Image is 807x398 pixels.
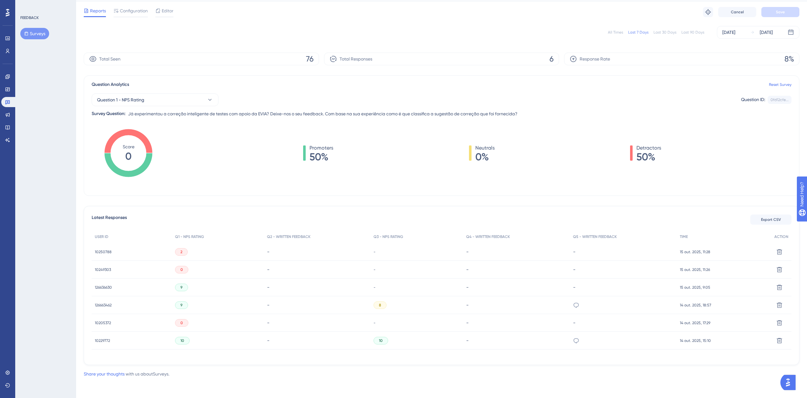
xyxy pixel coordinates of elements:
[84,371,125,376] a: Share your thoughts
[162,7,173,15] span: Editor
[123,144,134,149] tspan: Score
[95,267,111,272] span: 10249303
[573,266,674,273] div: -
[761,217,781,222] span: Export CSV
[466,302,567,308] div: -
[573,284,674,290] div: -
[680,320,710,325] span: 14 out. 2025, 17:29
[267,266,367,273] div: -
[90,7,106,15] span: Reports
[680,267,710,272] span: 15 out. 2025, 11:26
[680,285,710,290] span: 15 out. 2025, 9:05
[466,249,567,255] div: -
[92,93,218,106] button: Question 1 - NPS Rating
[374,320,375,325] span: -
[466,320,567,326] div: -
[550,54,554,64] span: 6
[475,144,495,152] span: Neutrals
[769,82,791,87] a: Reset Survey
[573,249,674,255] div: -
[680,249,710,254] span: 15 out. 2025, 11:28
[718,7,756,17] button: Cancel
[180,285,183,290] span: 9
[128,110,517,118] span: Já experimentou a correção inteligente de testes com apoio da EVIA? Deixe-nos o seu feedback. Com...
[340,55,372,63] span: Total Responses
[774,234,788,239] span: ACTION
[760,29,773,36] div: [DATE]
[309,152,333,162] span: 50%
[722,29,735,36] div: [DATE]
[379,303,381,308] span: 8
[267,249,367,255] div: -
[92,214,127,225] span: Latest Responses
[784,54,794,64] span: 8%
[84,370,169,378] div: with us about Surveys .
[374,234,403,239] span: Q3 - NPS RATING
[95,338,110,343] span: 10229772
[95,320,111,325] span: 10205372
[628,30,648,35] div: Last 7 Days
[466,337,567,343] div: -
[374,267,375,272] span: -
[120,7,148,15] span: Configuration
[125,150,132,162] tspan: 0
[573,320,674,326] div: -
[761,7,799,17] button: Save
[180,303,183,308] span: 9
[267,302,367,308] div: -
[267,320,367,326] div: -
[92,110,126,118] div: Survey Question:
[267,337,367,343] div: -
[374,249,375,254] span: -
[680,234,688,239] span: TIME
[175,234,204,239] span: Q1 - NPS RATING
[466,284,567,290] div: -
[309,144,333,152] span: Promoters
[636,152,661,162] span: 50%
[306,54,314,64] span: 76
[750,215,791,225] button: Export CSV
[680,338,711,343] span: 14 out. 2025, 15:10
[180,249,182,254] span: 2
[95,285,112,290] span: 126636630
[99,55,120,63] span: Total Seen
[379,338,383,343] span: 10
[466,234,510,239] span: Q4 - WRITTEN FEEDBACK
[20,28,49,39] button: Surveys
[180,338,184,343] span: 10
[776,10,785,15] span: Save
[180,267,183,272] span: 0
[573,234,617,239] span: Q5 - WRITTEN FEEDBACK
[681,30,704,35] div: Last 90 Days
[654,30,676,35] div: Last 30 Days
[636,144,661,152] span: Detractors
[95,249,112,254] span: 10250788
[180,320,183,325] span: 0
[780,373,799,392] iframe: UserGuiding AI Assistant Launcher
[20,15,39,20] div: FEEDBACK
[95,303,112,308] span: 126663462
[771,97,789,102] div: 0fd12cfe...
[475,152,495,162] span: 0%
[267,234,310,239] span: Q2 - WRITTEN FEEDBACK
[680,303,711,308] span: 14 out. 2025, 18:57
[466,266,567,273] div: -
[15,2,40,9] span: Need Help?
[267,284,367,290] div: -
[731,10,744,15] span: Cancel
[741,96,765,104] div: Question ID:
[95,234,108,239] span: USER ID
[92,81,129,88] span: Question Analytics
[580,55,610,63] span: Response Rate
[97,96,144,104] span: Question 1 - NPS Rating
[374,285,375,290] span: -
[608,30,623,35] div: All Times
